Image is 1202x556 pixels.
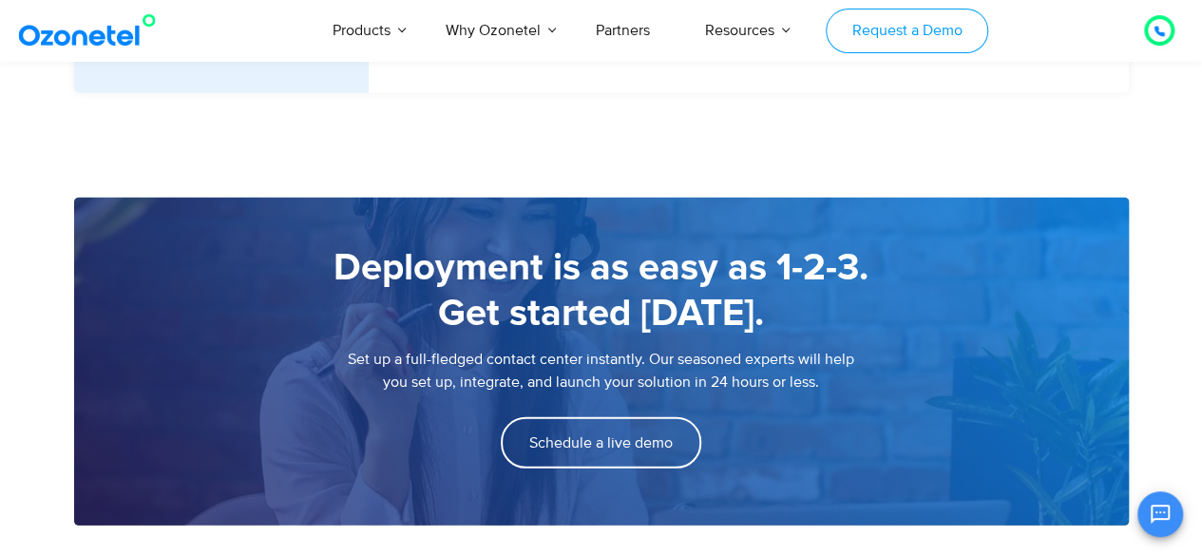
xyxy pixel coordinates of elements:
button: Open chat [1137,491,1183,537]
span: Schedule a live demo [529,435,673,451]
a: Request a Demo [826,9,988,53]
a: Schedule a live demo [501,417,701,469]
p: Set up a full-fledged contact center instantly. Our seasoned experts will help you set up, integr... [112,348,1091,393]
h5: Deployment is as easy as 1-2-3. Get started [DATE]. [112,245,1091,336]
